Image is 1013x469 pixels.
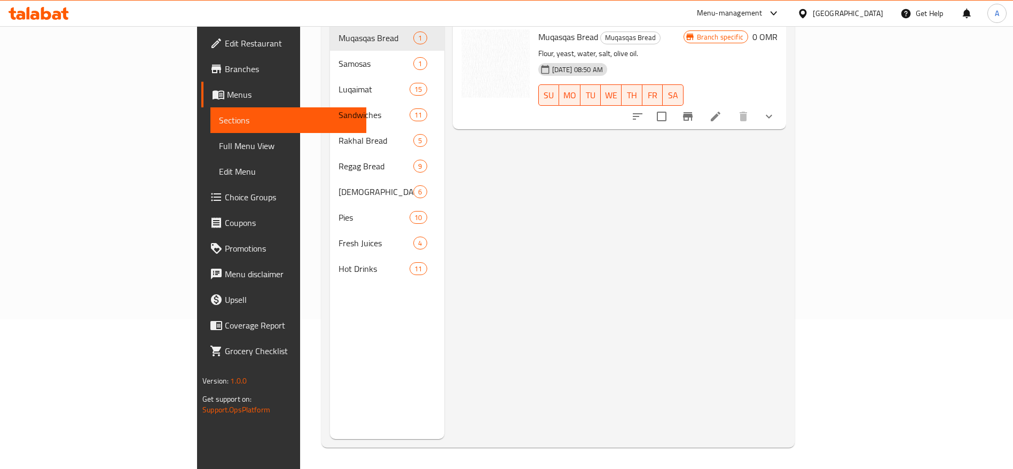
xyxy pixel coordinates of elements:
div: Sandwiches11 [330,102,444,128]
a: Sections [210,107,366,133]
span: Edit Menu [219,165,358,178]
span: WE [605,88,617,103]
div: Samosas1 [330,51,444,76]
span: FR [647,88,658,103]
span: Rakhal Bread [339,134,413,147]
span: Menu disclaimer [225,268,358,280]
div: Luqaimat15 [330,76,444,102]
span: Regag Bread [339,160,413,173]
button: Branch-specific-item [675,104,701,129]
span: Fresh Juices [339,237,413,249]
span: Luqaimat [339,83,410,96]
span: Upsell [225,293,358,306]
span: SU [543,88,555,103]
div: Regag Bread9 [330,153,444,179]
span: [DATE] 08:50 AM [548,65,607,75]
a: Grocery Checklist [201,338,366,364]
span: Coverage Report [225,319,358,332]
a: Edit Menu [210,159,366,184]
button: MO [559,84,580,106]
a: Upsell [201,287,366,312]
nav: Menu sections [330,21,444,286]
span: 11 [410,110,426,120]
span: Coupons [225,216,358,229]
div: Rakhal Bread5 [330,128,444,153]
a: Edit Restaurant [201,30,366,56]
a: Edit menu item [709,110,722,123]
div: items [413,57,427,70]
img: Muqasqas Bread [461,29,530,98]
span: Get support on: [202,392,252,406]
span: [DEMOGRAPHIC_DATA] [339,185,413,198]
div: items [413,160,427,173]
span: 1 [414,33,426,43]
div: items [413,134,427,147]
span: Sections [219,114,358,127]
div: items [410,211,427,224]
span: SA [667,88,679,103]
span: Sandwiches [339,108,410,121]
div: Menu-management [697,7,763,20]
button: delete [731,104,756,129]
span: Edit Restaurant [225,37,358,50]
span: TH [626,88,638,103]
span: Muqasqas Bread [339,32,413,44]
span: Hot Drinks [339,262,410,275]
button: SU [538,84,559,106]
a: Support.OpsPlatform [202,403,270,417]
span: 11 [410,264,426,274]
a: Full Menu View [210,133,366,159]
span: Menus [227,88,358,101]
div: items [413,185,427,198]
div: Samosas [339,57,413,70]
span: Pies [339,211,410,224]
button: WE [601,84,622,106]
div: Muqasqas Bread [600,32,661,44]
svg: Show Choices [763,110,775,123]
span: Grocery Checklist [225,345,358,357]
div: Pies10 [330,205,444,230]
span: Branches [225,62,358,75]
a: Menus [201,82,366,107]
span: Branch specific [693,32,748,42]
div: Qurs [339,185,413,198]
div: items [410,262,427,275]
span: Select to update [650,105,673,128]
a: Branches [201,56,366,82]
div: [DEMOGRAPHIC_DATA]6 [330,179,444,205]
button: FR [642,84,663,106]
div: Hot Drinks11 [330,256,444,282]
div: items [413,32,427,44]
span: 4 [414,238,426,248]
span: Full Menu View [219,139,358,152]
button: TU [580,84,601,106]
p: Flour, yeast, water, salt, olive oil. [538,47,684,60]
div: Muqasqas Bread1 [330,25,444,51]
div: [GEOGRAPHIC_DATA] [813,7,883,19]
h6: 0 OMR [752,29,778,44]
div: items [413,237,427,249]
span: 1.0.0 [230,374,247,388]
div: Fresh Juices4 [330,230,444,256]
span: 10 [410,213,426,223]
span: A [995,7,999,19]
span: 9 [414,161,426,171]
button: sort-choices [625,104,650,129]
button: show more [756,104,782,129]
span: Muqasqas Bread [538,29,598,45]
button: SA [663,84,683,106]
span: 1 [414,59,426,69]
a: Coupons [201,210,366,236]
span: 6 [414,187,426,197]
button: TH [622,84,642,106]
a: Coverage Report [201,312,366,338]
a: Promotions [201,236,366,261]
a: Menu disclaimer [201,261,366,287]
